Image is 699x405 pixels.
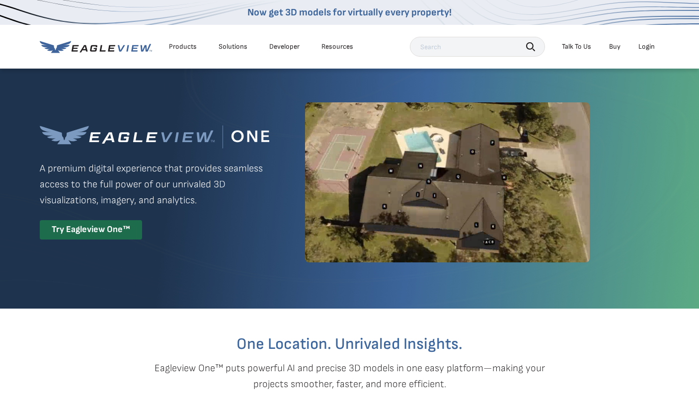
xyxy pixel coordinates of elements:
h2: One Location. Unrivaled Insights. [47,336,652,352]
div: Resources [321,42,353,51]
div: Login [638,42,655,51]
p: A premium digital experience that provides seamless access to the full power of our unrivaled 3D ... [40,161,269,208]
a: Buy [609,42,621,51]
div: Talk To Us [562,42,591,51]
img: Eagleview One™ [40,125,269,149]
input: Search [410,37,545,57]
div: Solutions [219,42,247,51]
a: Now get 3D models for virtually every property! [247,6,452,18]
p: Eagleview One™ puts powerful AI and precise 3D models in one easy platform—making your projects s... [137,360,562,392]
div: Try Eagleview One™ [40,220,142,240]
a: Developer [269,42,300,51]
div: Products [169,42,197,51]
